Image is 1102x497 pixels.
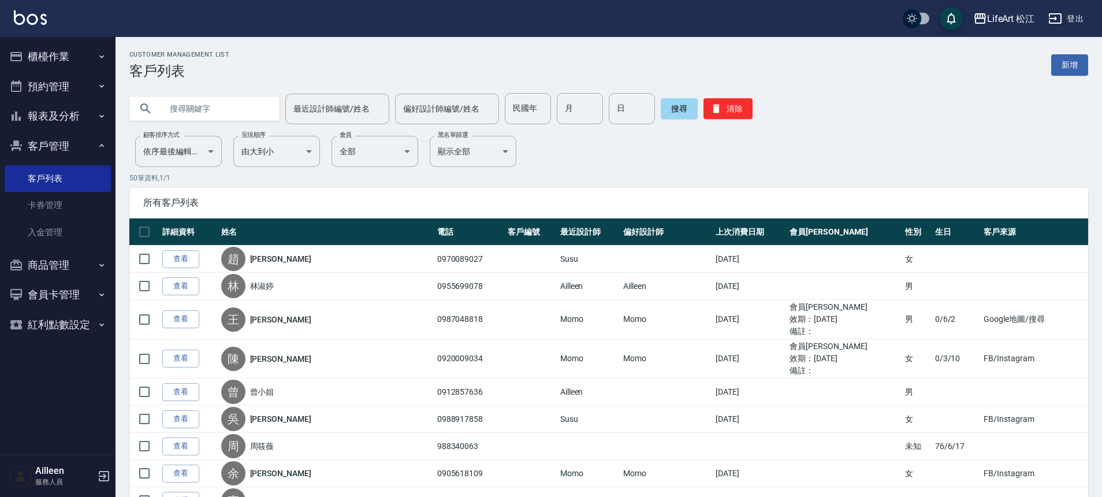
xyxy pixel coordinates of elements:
[940,7,963,30] button: save
[5,42,111,72] button: 櫃檯作業
[218,218,434,246] th: 姓名
[902,460,932,487] td: 女
[434,460,505,487] td: 0905618109
[787,218,902,246] th: 會員[PERSON_NAME]
[434,406,505,433] td: 0988917858
[713,379,787,406] td: [DATE]
[987,12,1035,26] div: LifeArt 松江
[9,465,32,488] img: Person
[902,406,932,433] td: 女
[557,273,620,300] td: Ailleen
[790,353,899,365] ul: 效期： [DATE]
[902,218,932,246] th: 性別
[557,218,620,246] th: 最近設計師
[250,280,274,292] a: 林淑婷
[162,250,199,268] a: 查看
[221,434,245,458] div: 周
[332,136,418,167] div: 全部
[713,339,787,379] td: [DATE]
[661,98,698,119] button: 搜尋
[434,300,505,339] td: 0987048818
[221,307,245,332] div: 王
[902,433,932,460] td: 未知
[932,339,981,379] td: 0/3/10
[434,339,505,379] td: 0920009034
[902,246,932,273] td: 女
[5,310,111,340] button: 紅利點數設定
[557,406,620,433] td: Susu
[162,437,199,455] a: 查看
[557,246,620,273] td: Susu
[221,347,245,371] div: 陳
[250,253,311,265] a: [PERSON_NAME]
[162,383,199,401] a: 查看
[340,131,352,139] label: 會員
[5,131,111,161] button: 客戶管理
[434,433,505,460] td: 988340063
[434,218,505,246] th: 電話
[969,7,1040,31] button: LifeArt 松江
[557,300,620,339] td: Momo
[981,339,1088,379] td: FB/Instagram
[143,197,1074,209] span: 所有客戶列表
[241,131,266,139] label: 呈現順序
[981,300,1088,339] td: Google地圖/搜尋
[505,218,557,246] th: 客戶編號
[438,131,468,139] label: 黑名單篩選
[932,433,981,460] td: 76/6/17
[221,380,245,404] div: 曾
[902,300,932,339] td: 男
[250,468,311,479] a: [PERSON_NAME]
[434,273,505,300] td: 0955699078
[981,460,1088,487] td: FB/Instagram
[713,246,787,273] td: [DATE]
[932,218,981,246] th: 生日
[981,406,1088,433] td: FB/Instagram
[5,250,111,280] button: 商品管理
[1051,54,1088,76] a: 新增
[932,300,981,339] td: 0/6/2
[221,274,245,298] div: 林
[250,413,311,425] a: [PERSON_NAME]
[557,379,620,406] td: Ailleen
[5,101,111,131] button: 報表及分析
[5,72,111,102] button: 預約管理
[250,386,274,398] a: 曾小姐
[129,173,1088,183] p: 50 筆資料, 1 / 1
[557,339,620,379] td: Momo
[35,477,94,487] p: 服務人員
[434,246,505,273] td: 0970089027
[162,410,199,428] a: 查看
[250,314,311,325] a: [PERSON_NAME]
[620,218,713,246] th: 偏好設計師
[703,98,753,119] button: 清除
[713,406,787,433] td: [DATE]
[14,10,47,25] img: Logo
[250,353,311,365] a: [PERSON_NAME]
[129,51,229,58] h2: Customer Management List
[790,325,899,337] ul: 備註：
[233,136,320,167] div: 由大到小
[35,465,94,477] h5: Ailleen
[250,440,274,452] a: 周筱薇
[713,300,787,339] td: [DATE]
[790,313,899,325] ul: 效期： [DATE]
[5,192,111,218] a: 卡券管理
[620,300,713,339] td: Momo
[620,460,713,487] td: Momo
[430,136,516,167] div: 顯示全部
[1044,8,1088,29] button: 登出
[620,273,713,300] td: Ailleen
[221,407,245,431] div: 吳
[162,465,199,483] a: 查看
[790,301,899,313] ul: 會員[PERSON_NAME]
[162,277,199,295] a: 查看
[162,350,199,368] a: 查看
[981,218,1088,246] th: 客戶來源
[902,379,932,406] td: 男
[434,379,505,406] td: 0912857636
[135,136,222,167] div: 依序最後編輯時間
[162,310,199,328] a: 查看
[902,339,932,379] td: 女
[129,63,229,79] h3: 客戶列表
